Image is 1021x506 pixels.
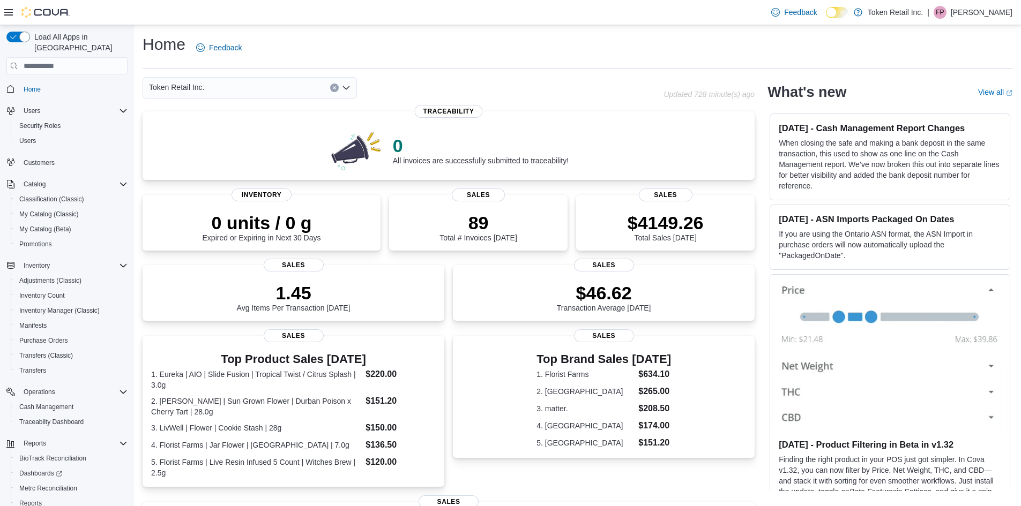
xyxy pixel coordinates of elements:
span: Sales [264,329,324,342]
span: Reports [24,439,46,448]
dt: 1. Eureka | AIO | Slide Fusion | Tropical Twist / Citrus Splash | 3.0g [151,369,361,390]
a: Transfers (Classic) [15,349,77,362]
span: Metrc Reconciliation [19,484,77,493]
h3: [DATE] - Cash Management Report Changes [779,123,1001,133]
span: Catalog [24,180,46,188]
a: Feedback [767,2,821,23]
a: Transfers [15,364,50,377]
a: Cash Management [15,401,78,413]
a: Dashboards [15,467,66,480]
button: Transfers [11,363,132,378]
span: Home [24,85,41,94]
span: Security Roles [15,119,128,132]
span: Customers [24,158,55,167]
dt: 4. [GEOGRAPHIC_DATA] [536,420,634,431]
span: Customers [19,156,128,169]
dd: $208.50 [638,402,671,415]
span: Traceability [415,105,483,118]
span: Inventory Manager (Classic) [19,306,100,315]
div: All invoices are successfully submitted to traceability! [393,135,569,165]
span: Cash Management [15,401,128,413]
button: Inventory Manager (Classic) [11,303,132,318]
span: Inventory Manager (Classic) [15,304,128,317]
button: Traceabilty Dashboard [11,414,132,429]
span: Sales [452,188,505,201]
span: Security Roles [19,122,61,130]
p: 0 [393,135,569,156]
span: Users [19,137,36,145]
dd: $151.20 [638,436,671,449]
button: Inventory [19,259,54,272]
span: Sales [264,259,324,271]
span: Feedback [784,7,817,18]
span: Cash Management [19,403,73,411]
div: Expired or Expiring in Next 30 Days [203,212,321,242]
span: Transfers [15,364,128,377]
button: My Catalog (Beta) [11,222,132,237]
dt: 3. LivWell | Flower | Cookie Stash | 28g [151,422,361,433]
button: Metrc Reconciliation [11,481,132,496]
span: Sales [574,259,634,271]
button: Inventory Count [11,288,132,303]
button: Operations [19,386,59,398]
span: My Catalog (Beta) [15,223,128,236]
h3: [DATE] - Product Filtering in Beta in v1.32 [779,439,1001,450]
button: Promotions [11,237,132,252]
span: Reports [19,437,128,450]
span: Catalog [19,178,128,191]
dd: $120.00 [366,456,436,469]
p: | [927,6,929,19]
button: Customers [2,155,132,170]
button: Clear input [330,84,339,92]
h1: Home [143,34,185,55]
button: Open list of options [342,84,351,92]
a: Traceabilty Dashboard [15,416,88,428]
svg: External link [1006,90,1012,96]
img: Cova [21,7,70,18]
span: Sales [574,329,634,342]
span: Dashboards [19,469,62,478]
a: BioTrack Reconciliation [15,452,91,465]
button: Manifests [11,318,132,333]
em: Beta Features [849,487,897,496]
span: Traceabilty Dashboard [19,418,84,426]
span: Inventory [232,188,292,201]
button: Adjustments (Classic) [11,273,132,288]
a: My Catalog (Beta) [15,223,76,236]
p: 1.45 [237,282,351,304]
span: Users [24,107,40,115]
span: Classification (Classic) [15,193,128,206]
span: Dashboards [15,467,128,480]
span: Inventory Count [19,291,65,300]
p: [PERSON_NAME] [951,6,1012,19]
a: Manifests [15,319,51,332]
h3: [DATE] - ASN Imports Packaged On Dates [779,214,1001,224]
a: View allExternal link [978,88,1012,96]
dt: 2. [PERSON_NAME] | Sun Grown Flower | Durban Poison x Cherry Tart | 28.0g [151,396,361,417]
span: Transfers (Classic) [15,349,128,362]
span: Purchase Orders [19,336,68,345]
span: Promotions [15,238,128,251]
dt: 4. Florist Farms | Jar Flower | [GEOGRAPHIC_DATA] | 7.0g [151,440,361,450]
dt: 1. Florist Farms [536,369,634,380]
button: Purchase Orders [11,333,132,348]
span: Load All Apps in [GEOGRAPHIC_DATA] [30,32,128,53]
a: Promotions [15,238,56,251]
span: Users [15,134,128,147]
button: Users [11,133,132,148]
span: Traceabilty Dashboard [15,416,128,428]
a: Metrc Reconciliation [15,482,81,495]
div: Transaction Average [DATE] [557,282,651,312]
span: BioTrack Reconciliation [15,452,128,465]
dd: $150.00 [366,421,436,434]
dd: $265.00 [638,385,671,398]
a: My Catalog (Classic) [15,208,83,221]
h3: Top Product Sales [DATE] [151,353,436,366]
span: Inventory [19,259,128,272]
button: Operations [2,384,132,399]
span: Sales [639,188,692,201]
span: Purchase Orders [15,334,128,347]
span: Feedback [209,42,242,53]
span: Home [19,82,128,95]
